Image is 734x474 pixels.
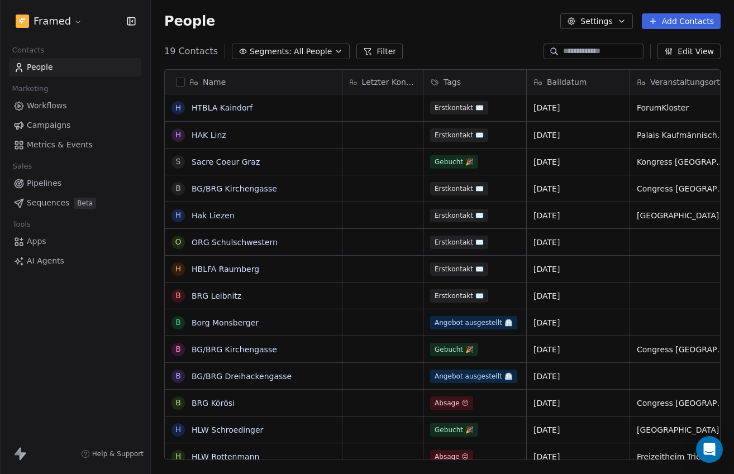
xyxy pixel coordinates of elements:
[175,263,182,275] div: H
[7,42,49,59] span: Contacts
[175,397,181,409] div: B
[533,237,623,248] span: [DATE]
[637,130,726,141] span: Palais Kaufmännischer Verein [GEOGRAPHIC_DATA]
[637,398,726,409] span: Congress [GEOGRAPHIC_DATA]
[430,289,488,303] span: Erstkontakt ✉️
[175,129,182,141] div: H
[342,70,423,94] div: Letzter Kontakt
[164,13,215,30] span: People
[9,194,141,212] a: SequencesBeta
[533,344,623,355] span: [DATE]
[9,174,141,193] a: Pipelines
[430,396,473,410] span: Absage 😔
[7,80,53,97] span: Marketing
[175,236,181,248] div: O
[430,316,517,329] span: Angebot ausgestellt ⏲️
[637,102,726,113] span: ForumKloster
[444,76,461,88] span: Tags
[430,450,473,463] span: Absage 😔
[637,344,726,355] span: Congress [GEOGRAPHIC_DATA]
[175,290,181,301] div: B
[430,370,517,383] span: Angebot ausgestellt ⏲️
[175,183,181,194] div: B
[430,128,488,142] span: Erstkontakt ✉️
[696,436,723,463] div: Open Intercom Messenger
[430,343,478,356] span: Gebucht 🎉
[175,451,182,462] div: H
[533,290,623,301] span: [DATE]
[27,119,70,131] span: Campaigns
[533,210,623,221] span: [DATE]
[630,70,733,94] div: Veranstaltungsort
[165,70,342,94] div: Name
[175,209,182,221] div: H
[192,184,277,193] a: BG/BRG Kirchengasse
[175,102,182,114] div: H
[175,370,181,382] div: B
[192,291,241,300] a: BRG Leibnitz
[657,44,721,59] button: Edit View
[642,13,721,29] button: Add Contacts
[192,318,259,327] a: Borg Monsberger
[547,76,587,88] span: Balldatum
[192,103,252,112] a: HTBLA Kaindorf
[533,183,623,194] span: [DATE]
[430,262,488,276] span: Erstkontakt ✉️
[637,210,726,221] span: [GEOGRAPHIC_DATA].
[533,264,623,275] span: [DATE]
[13,12,85,31] button: Framed
[430,182,488,195] span: Erstkontakt ✉️
[637,451,726,462] span: Freizeitheim Trieben
[637,424,726,435] span: [GEOGRAPHIC_DATA]
[533,156,623,167] span: [DATE]
[175,317,181,328] div: B
[533,102,623,113] span: [DATE]
[527,70,630,94] div: Balldatum
[192,211,235,220] a: Hak Liezen
[533,371,623,382] span: [DATE]
[533,451,623,462] span: [DATE]
[27,255,64,267] span: AI Agents
[430,236,488,249] span: Erstkontakt ✉️
[9,58,141,76] a: People
[27,236,46,247] span: Apps
[533,398,623,409] span: [DATE]
[9,136,141,154] a: Metrics & Events
[192,157,260,166] a: Sacre Coeur Graz
[27,100,67,112] span: Workflows
[27,197,69,209] span: Sequences
[430,155,478,169] span: Gebucht 🎉
[175,343,181,355] div: B
[533,130,623,141] span: [DATE]
[34,14,71,28] span: Framed
[9,97,141,115] a: Workflows
[9,232,141,251] a: Apps
[560,13,632,29] button: Settings
[27,139,93,151] span: Metrics & Events
[192,425,263,434] a: HLW Schroedinger
[8,216,35,233] span: Tools
[192,399,235,408] a: BRG Körösi
[294,46,332,58] span: All People
[192,265,259,274] a: HBLFA Raumberg
[27,178,61,189] span: Pipelines
[74,198,96,209] span: Beta
[165,94,342,460] div: grid
[423,70,526,94] div: Tags
[192,131,226,140] a: HAK Linz
[533,317,623,328] span: [DATE]
[250,46,292,58] span: Segments:
[192,345,277,354] a: BG/BRG Kirchengasse
[430,423,478,437] span: Gebucht 🎉
[8,158,37,175] span: Sales
[533,424,623,435] span: [DATE]
[192,452,259,461] a: HLW Rottenmann
[192,372,292,381] a: BG/BRG Dreihackengasse
[176,156,181,167] div: S
[637,156,726,167] span: Kongress [GEOGRAPHIC_DATA]
[164,45,218,58] span: 19 Contacts
[430,209,488,222] span: Erstkontakt ✉️
[175,424,182,435] div: H
[203,76,226,88] span: Name
[27,61,53,73] span: People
